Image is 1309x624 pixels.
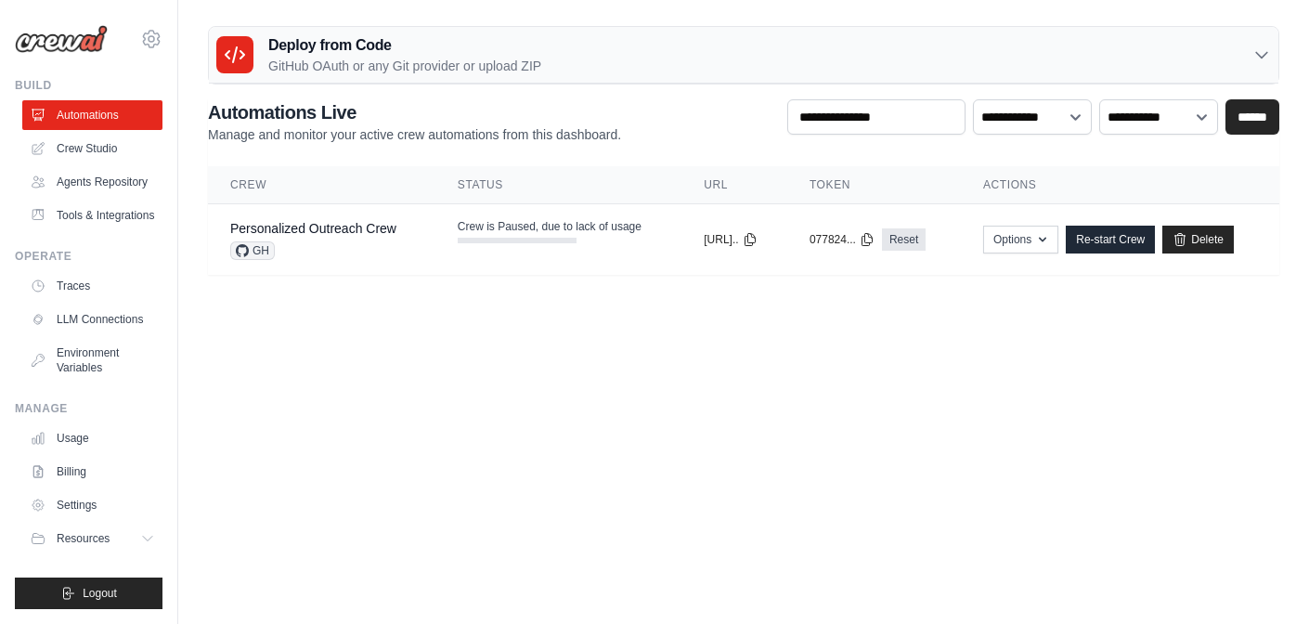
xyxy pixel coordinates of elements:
[983,226,1058,253] button: Options
[22,167,162,197] a: Agents Repository
[22,457,162,487] a: Billing
[1162,226,1234,253] a: Delete
[230,241,275,260] span: GH
[208,166,435,204] th: Crew
[22,100,162,130] a: Automations
[208,125,621,144] p: Manage and monitor your active crew automations from this dashboard.
[268,34,541,57] h3: Deploy from Code
[230,221,396,236] a: Personalized Outreach Crew
[22,490,162,520] a: Settings
[22,134,162,163] a: Crew Studio
[1066,226,1155,253] a: Re-start Crew
[22,338,162,383] a: Environment Variables
[208,99,621,125] h2: Automations Live
[435,166,681,204] th: Status
[961,166,1279,204] th: Actions
[22,305,162,334] a: LLM Connections
[15,249,162,264] div: Operate
[882,228,926,251] a: Reset
[15,78,162,93] div: Build
[458,219,642,234] span: Crew is Paused, due to lack of usage
[22,201,162,230] a: Tools & Integrations
[57,531,110,546] span: Resources
[15,401,162,416] div: Manage
[15,25,108,53] img: Logo
[22,524,162,553] button: Resources
[268,57,541,75] p: GitHub OAuth or any Git provider or upload ZIP
[22,271,162,301] a: Traces
[1216,535,1309,624] iframe: Chat Widget
[15,578,162,609] button: Logout
[787,166,961,204] th: Token
[810,232,875,247] button: 077824...
[681,166,787,204] th: URL
[83,586,117,601] span: Logout
[22,423,162,453] a: Usage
